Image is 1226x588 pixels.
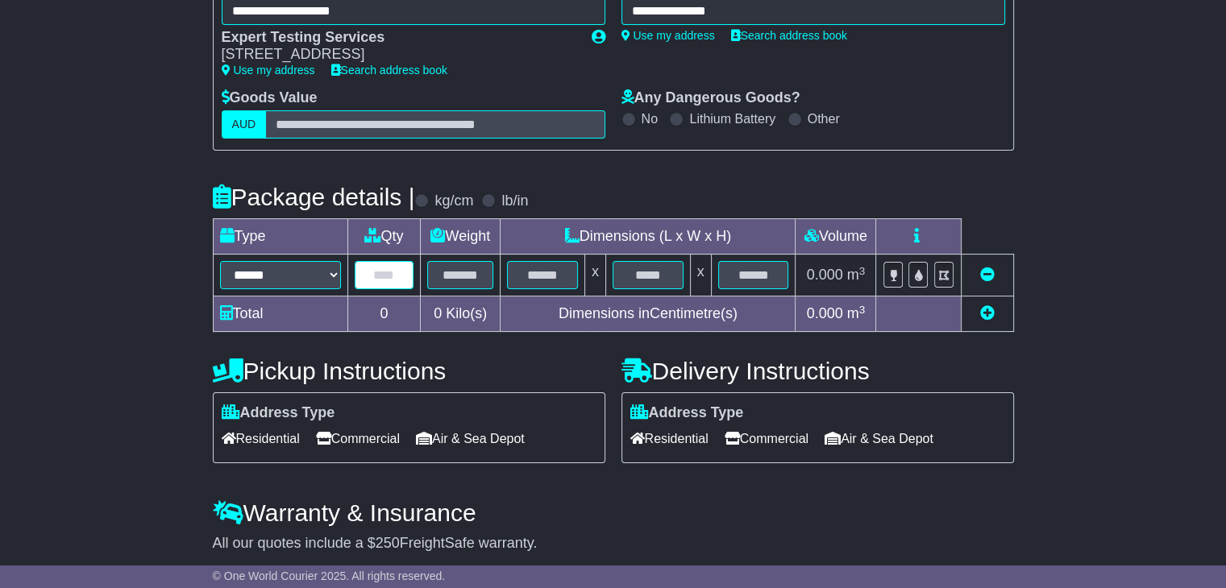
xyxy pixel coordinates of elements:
[630,426,709,451] span: Residential
[213,184,415,210] h4: Package details |
[434,193,473,210] label: kg/cm
[213,535,1014,553] div: All our quotes include a $ FreightSafe warranty.
[980,267,995,283] a: Remove this item
[859,304,866,316] sup: 3
[621,89,800,107] label: Any Dangerous Goods?
[213,296,347,332] td: Total
[725,426,808,451] span: Commercial
[213,499,1014,526] h4: Warranty & Insurance
[213,358,605,384] h4: Pickup Instructions
[621,29,715,42] a: Use my address
[501,296,796,332] td: Dimensions in Centimetre(s)
[222,426,300,451] span: Residential
[847,267,866,283] span: m
[630,404,744,422] label: Address Type
[807,267,843,283] span: 0.000
[980,305,995,321] a: Add new item
[222,110,267,139] label: AUD
[421,219,501,255] td: Weight
[222,89,318,107] label: Goods Value
[331,64,447,77] a: Search address book
[213,569,446,582] span: © One World Courier 2025. All rights reserved.
[731,29,847,42] a: Search address book
[796,219,876,255] td: Volume
[416,426,525,451] span: Air & Sea Depot
[347,219,421,255] td: Qty
[501,219,796,255] td: Dimensions (L x W x H)
[222,29,576,47] div: Expert Testing Services
[222,64,315,77] a: Use my address
[434,305,442,321] span: 0
[689,111,775,126] label: Lithium Battery
[825,426,933,451] span: Air & Sea Depot
[213,219,347,255] td: Type
[584,255,605,296] td: x
[222,46,576,64] div: [STREET_ADDRESS]
[501,193,528,210] label: lb/in
[347,296,421,332] td: 0
[847,305,866,321] span: m
[807,305,843,321] span: 0.000
[642,111,658,126] label: No
[222,404,335,422] label: Address Type
[808,111,840,126] label: Other
[690,255,711,296] td: x
[316,426,400,451] span: Commercial
[376,535,400,551] span: 250
[859,265,866,277] sup: 3
[621,358,1014,384] h4: Delivery Instructions
[421,296,501,332] td: Kilo(s)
